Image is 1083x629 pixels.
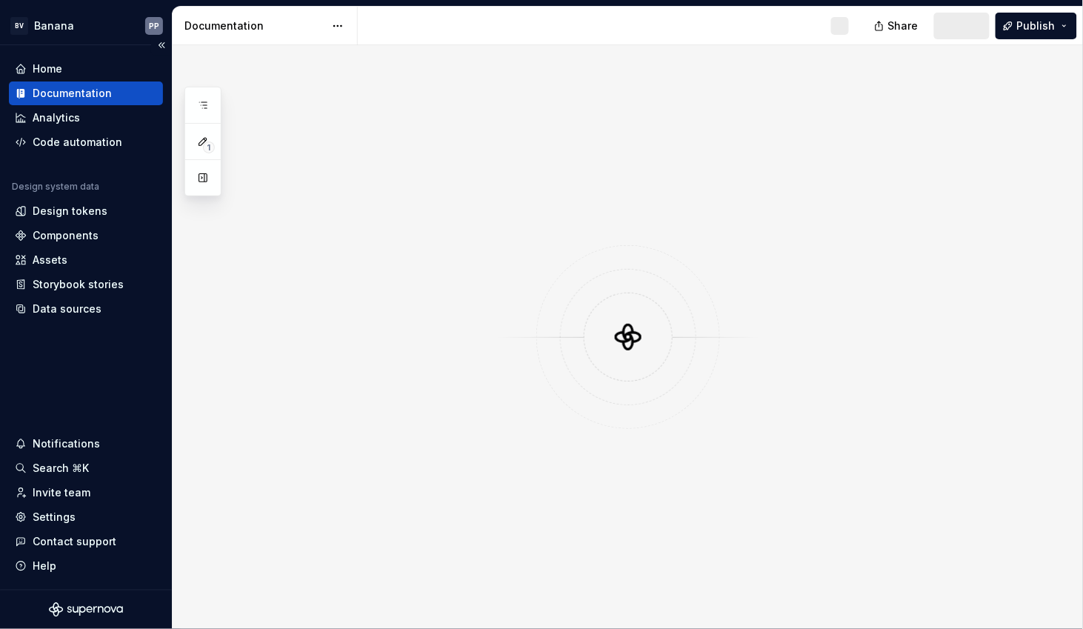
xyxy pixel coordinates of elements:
span: 1 [203,142,215,153]
a: Components [9,224,163,247]
button: Help [9,554,163,578]
a: Assets [9,248,163,272]
button: Publish [996,13,1077,39]
span: Publish [1017,19,1056,33]
button: Contact support [9,530,163,553]
div: Design system data [12,181,99,193]
div: Assets [33,253,67,267]
button: Share [867,13,928,39]
div: Search ⌘K [33,461,89,476]
a: Home [9,57,163,81]
div: Home [33,61,62,76]
a: Invite team [9,481,163,505]
a: Design tokens [9,199,163,223]
svg: Supernova Logo [49,602,123,617]
div: Components [33,228,99,243]
div: Design tokens [33,204,107,219]
div: Invite team [33,485,90,500]
a: Code automation [9,130,163,154]
a: Documentation [9,81,163,105]
span: Share [888,19,919,33]
a: Analytics [9,106,163,130]
div: Data sources [33,302,101,316]
button: BVBananaPP [3,10,169,41]
div: Banana [34,19,74,33]
div: Documentation [33,86,112,101]
div: BV [10,17,28,35]
div: Contact support [33,534,116,549]
a: Settings [9,505,163,529]
div: Documentation [184,19,324,33]
div: Storybook stories [33,277,124,292]
button: Notifications [9,432,163,456]
a: Data sources [9,297,163,321]
div: Analytics [33,110,80,125]
div: Notifications [33,436,100,451]
button: Collapse sidebar [151,35,172,56]
div: PP [149,20,159,32]
div: Help [33,559,56,573]
div: Code automation [33,135,122,150]
a: Storybook stories [9,273,163,296]
div: Settings [33,510,76,525]
button: Search ⌘K [9,456,163,480]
